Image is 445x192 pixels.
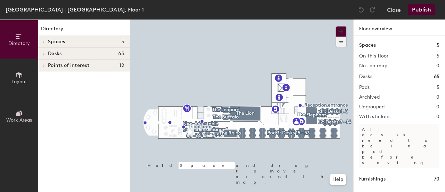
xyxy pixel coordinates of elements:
[354,20,445,36] h1: Floor overview
[387,4,401,15] button: Close
[359,53,389,59] h2: On this floor
[6,5,144,14] div: [GEOGRAPHIC_DATA] | [GEOGRAPHIC_DATA], Floor 1
[359,73,372,80] h1: Desks
[369,6,376,13] img: Redo
[359,124,439,168] p: All desks need to be in a pod before saving
[359,94,380,100] h2: Archived
[118,51,124,56] span: 65
[330,174,346,185] button: Help
[437,41,439,49] h1: 5
[121,39,124,45] span: 5
[6,117,32,123] span: Work Areas
[359,41,376,49] h1: Spaces
[436,114,439,120] h2: 0
[359,175,386,183] h1: Furnishings
[437,53,439,59] h2: 5
[359,85,370,90] h2: Pods
[48,63,89,68] span: Points of interest
[358,6,365,13] img: Undo
[436,63,439,69] h2: 0
[359,104,385,110] h2: Ungrouped
[119,63,124,68] span: 12
[408,4,435,15] button: Publish
[436,94,439,100] h2: 0
[8,40,30,46] span: Directory
[436,104,439,110] h2: 0
[38,25,130,36] h1: Directory
[48,39,65,45] span: Spaces
[434,175,439,183] h1: 70
[11,79,27,85] span: Layout
[359,114,391,120] h2: With stickers
[434,73,439,80] h1: 65
[48,51,62,56] span: Desks
[359,63,387,69] h2: Not on map
[437,85,439,90] h2: 5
